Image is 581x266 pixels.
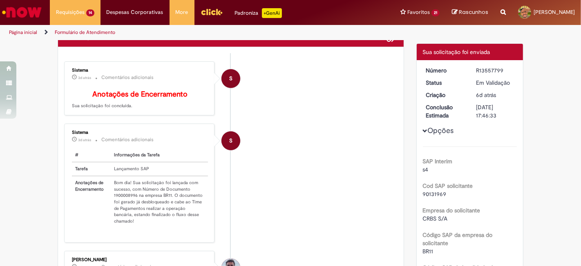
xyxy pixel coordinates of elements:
dt: Criação [420,91,470,99]
span: 21 [431,9,440,16]
th: Tarefa [72,162,111,176]
a: Formulário de Atendimento [55,29,115,36]
span: [PERSON_NAME] [534,9,575,16]
span: 6d atrás [476,91,496,99]
time: 26/09/2025 09:53:48 [78,75,91,80]
img: ServiceNow [1,4,43,20]
span: Sua solicitação foi enviada [423,48,490,56]
div: 23/09/2025 09:37:02 [476,91,514,99]
b: Anotações de Encerramento [92,90,188,99]
dt: Número [420,66,470,74]
span: 14 [86,9,94,16]
b: SAP Interim [423,158,453,165]
img: click_logo_yellow_360x200.png [201,6,223,18]
span: 90131969 [423,190,447,198]
td: Lançamento SAP [111,162,208,176]
div: Padroniza [235,8,282,18]
div: Sistema [72,130,208,135]
th: Informações da Tarefa [111,149,208,162]
b: Código SAP da empresa do solicitante [423,231,493,247]
p: Sua solicitação foi concluída. [72,90,208,109]
div: [PERSON_NAME] [72,257,208,262]
div: System [221,69,240,88]
time: 23/09/2025 09:37:02 [476,91,496,99]
div: Em Validação [476,79,514,87]
th: # [72,149,111,162]
h2: Solicitação de numerário Histórico de tíquete [64,34,137,41]
span: CRBS S/A [423,215,448,222]
p: +GenAi [262,8,282,18]
b: Empresa do solicitante [423,207,480,214]
dt: Status [420,79,470,87]
span: S [229,131,232,151]
span: S [229,69,232,88]
time: 26/09/2025 09:53:46 [78,138,91,142]
th: Anotações de Encerramento [72,176,111,228]
b: Cod SAP solicitante [423,182,473,189]
td: Bom dia! Sua solicitação foi lançada com sucesso, com Número de Documento 1900008996 na empresa B... [111,176,208,228]
button: Adicionar anexos [387,32,398,43]
div: R13557799 [476,66,514,74]
span: More [176,8,188,16]
span: 3d atrás [78,75,91,80]
small: Comentários adicionais [101,136,154,143]
a: Página inicial [9,29,37,36]
span: Requisições [56,8,85,16]
div: System [221,131,240,150]
span: Favoritos [407,8,430,16]
span: s4 [423,166,429,173]
span: 3d atrás [78,138,91,142]
dt: Conclusão Estimada [420,103,470,119]
span: BR11 [423,248,434,255]
a: Rascunhos [452,9,488,16]
span: Despesas Corporativas [107,8,163,16]
div: Sistema [72,68,208,73]
span: Rascunhos [459,8,488,16]
ul: Trilhas de página [6,25,381,40]
div: [DATE] 17:46:33 [476,103,514,119]
small: Comentários adicionais [101,74,154,81]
